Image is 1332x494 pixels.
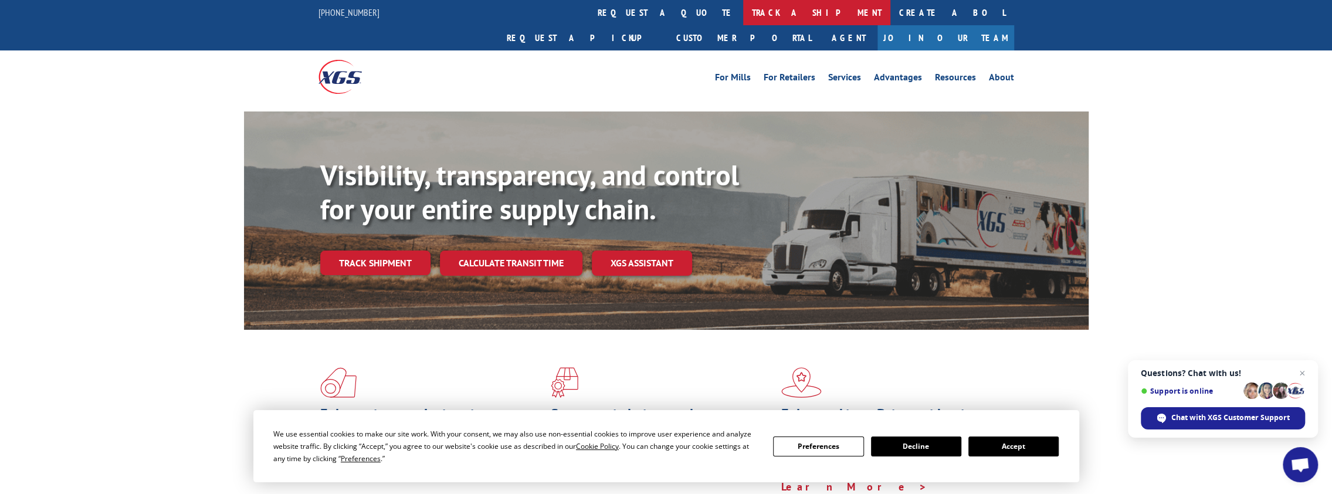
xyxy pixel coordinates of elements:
[1141,368,1305,378] span: Questions? Chat with us!
[1141,407,1305,429] div: Chat with XGS Customer Support
[781,407,1003,441] h1: Flagship Distribution Model
[551,407,772,441] h1: Specialized Freight Experts
[1171,412,1290,423] span: Chat with XGS Customer Support
[989,73,1014,86] a: About
[968,437,1059,456] button: Accept
[498,25,667,50] a: Request a pickup
[935,73,976,86] a: Resources
[667,25,820,50] a: Customer Portal
[341,454,381,463] span: Preferences
[253,410,1079,482] div: Cookie Consent Prompt
[318,6,379,18] a: [PHONE_NUMBER]
[551,367,578,398] img: xgs-icon-focused-on-flooring-red
[1295,366,1309,380] span: Close chat
[715,73,751,86] a: For Mills
[273,428,759,465] div: We use essential cookies to make our site work. With your consent, we may also use non-essential ...
[820,25,877,50] a: Agent
[320,407,542,441] h1: Flooring Logistics Solutions
[592,251,692,276] a: XGS ASSISTANT
[320,157,739,227] b: Visibility, transparency, and control for your entire supply chain.
[877,25,1014,50] a: Join Our Team
[576,441,619,451] span: Cookie Policy
[781,367,822,398] img: xgs-icon-flagship-distribution-model-red
[781,480,927,493] a: Learn More >
[828,73,861,86] a: Services
[320,251,431,275] a: Track shipment
[773,437,863,456] button: Preferences
[764,73,815,86] a: For Retailers
[320,367,357,398] img: xgs-icon-total-supply-chain-intelligence-red
[871,437,961,456] button: Decline
[874,73,922,86] a: Advantages
[320,441,541,483] span: As an industry carrier of choice, XGS has brought innovation and dedication to flooring logistics...
[1283,447,1318,482] div: Open chat
[1141,387,1239,395] span: Support is online
[440,251,582,276] a: Calculate transit time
